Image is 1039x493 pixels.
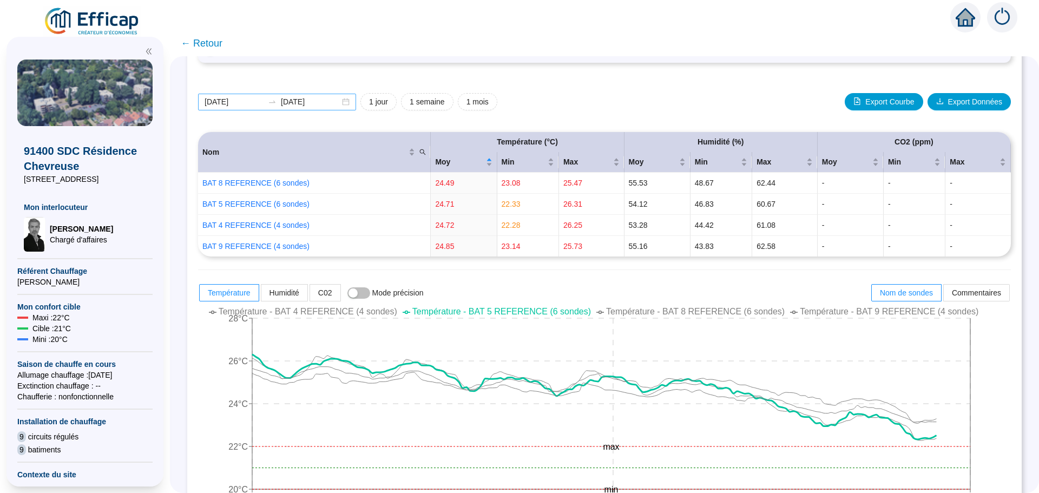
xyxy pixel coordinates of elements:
span: Température - BAT 8 REFERENCE (6 sondes) [606,307,785,316]
span: Min [502,156,545,168]
td: 46.83 [691,194,752,215]
span: batiments [28,444,61,455]
th: Moy [818,152,884,173]
th: Max [945,152,1011,173]
td: - [884,173,945,194]
span: Mini : 20 °C [32,334,68,345]
td: - [945,236,1011,257]
span: Max [950,156,997,168]
span: Nom de sondes [880,288,933,297]
td: - [884,215,945,236]
span: 24.49 [435,179,454,187]
a: BAT 5 REFERENCE (6 sondes) [202,200,310,208]
span: 1 jour [369,96,388,108]
a: BAT 8 REFERENCE (6 sondes) [202,179,310,187]
span: Max [563,156,611,168]
span: 24.71 [435,200,454,208]
span: download [936,97,944,105]
td: 62.44 [752,173,818,194]
span: Humidité [269,288,299,297]
span: 1 mois [466,96,489,108]
td: - [884,194,945,215]
span: Min [888,156,932,168]
span: 26.31 [563,200,582,208]
span: 25.47 [563,179,582,187]
span: Température - BAT 9 REFERENCE (4 sondes) [800,307,978,316]
span: 1 semaine [410,96,445,108]
tspan: 24°C [228,399,248,409]
td: - [818,173,884,194]
span: Mon confort cible [17,301,153,312]
th: Min [884,152,945,173]
span: C02 [318,288,332,297]
span: Moy [629,156,677,168]
td: 54.12 [624,194,691,215]
button: Export Courbe [845,93,923,110]
span: 23.14 [502,242,521,251]
th: Min [691,152,752,173]
span: Exctinction chauffage : -- [17,380,153,391]
td: 43.83 [691,236,752,257]
button: 1 jour [360,93,397,110]
td: 61.08 [752,215,818,236]
span: 23.08 [502,179,521,187]
td: 55.53 [624,173,691,194]
td: - [818,236,884,257]
span: 9 [17,444,26,455]
span: search [419,149,426,155]
td: 55.16 [624,236,691,257]
th: CO2 (ppm) [818,132,1011,152]
span: [STREET_ADDRESS] [24,174,146,185]
button: 1 semaine [401,93,453,110]
td: - [818,215,884,236]
td: 62.58 [752,236,818,257]
button: Export Données [928,93,1011,110]
tspan: 22°C [228,442,248,451]
tspan: 26°C [228,357,248,366]
span: [PERSON_NAME] [50,224,113,234]
span: 26.25 [563,221,582,229]
span: search [417,144,428,160]
td: - [945,215,1011,236]
td: 53.28 [624,215,691,236]
span: double-left [145,48,153,55]
span: Min [695,156,739,168]
th: Température (°C) [431,132,624,152]
th: Max [559,152,624,173]
span: Maxi : 22 °C [32,312,70,323]
th: Moy [624,152,691,173]
span: 25.73 [563,242,582,251]
td: 44.42 [691,215,752,236]
span: Max [757,156,804,168]
span: 22.33 [502,200,521,208]
span: Export Données [948,96,1002,108]
span: 91400 SDC Résidence Chevreuse [24,143,146,174]
a: BAT 9 REFERENCE (4 sondes) [202,242,310,251]
span: Cible : 21 °C [32,323,71,334]
input: Date de début [205,96,264,108]
span: Chargé d'affaires [50,234,113,245]
span: Mon interlocuteur [24,202,146,213]
th: Min [497,152,559,173]
span: 9 [17,431,26,442]
img: Chargé d'affaires [24,217,45,252]
th: Humidité (%) [624,132,818,152]
th: Max [752,152,818,173]
span: Installation de chauffage [17,416,153,427]
span: Chaufferie : non fonctionnelle [17,391,153,402]
span: 24.85 [435,242,454,251]
span: [PERSON_NAME] [17,277,153,287]
span: ← Retour [181,36,222,51]
span: swap-right [268,97,277,106]
span: home [956,8,975,27]
a: BAT 4 REFERENCE (4 sondes) [202,221,310,229]
span: Contexte du site [17,469,153,480]
span: Température - BAT 4 REFERENCE (4 sondes) [219,307,397,316]
td: - [945,194,1011,215]
span: Mode précision [372,288,424,297]
img: alerts [987,2,1017,32]
span: file-image [853,97,861,105]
